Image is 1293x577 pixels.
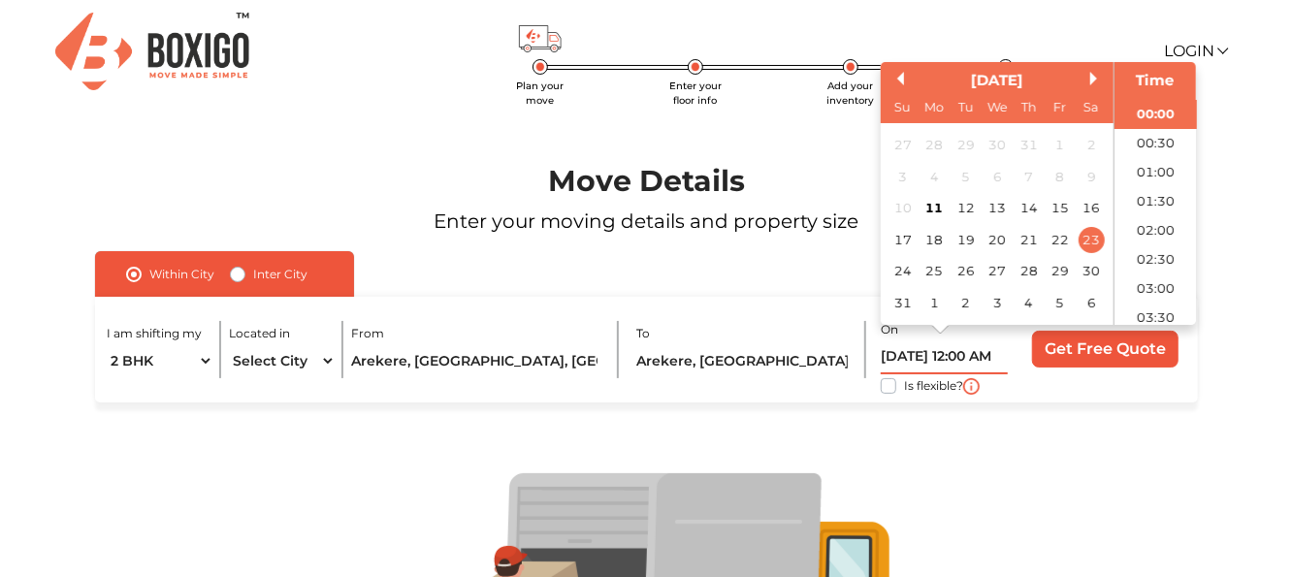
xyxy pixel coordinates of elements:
div: Not available Sunday, August 3rd, 2025 [889,164,916,190]
div: Not available Tuesday, August 5th, 2025 [953,164,979,190]
div: Sa [1079,94,1105,120]
label: Is flexible? [904,374,963,395]
div: Su [889,94,916,120]
div: Time [1119,70,1191,92]
a: Login [1165,42,1227,60]
div: Not available Wednesday, July 30th, 2025 [985,132,1011,158]
li: 02:00 [1115,216,1197,245]
button: Next Month [1090,72,1104,85]
div: Choose Sunday, August 24th, 2025 [889,258,916,284]
div: Choose Friday, August 22nd, 2025 [1048,227,1074,253]
div: Choose Monday, September 1st, 2025 [921,290,948,316]
div: Choose Wednesday, August 13th, 2025 [985,195,1011,221]
div: Choose Sunday, August 31st, 2025 [889,290,916,316]
input: Locality [351,344,603,378]
label: I am shifting my [107,325,202,342]
div: Not available Tuesday, July 29th, 2025 [953,132,979,158]
div: Choose Saturday, August 30th, 2025 [1079,258,1105,284]
div: Not available Sunday, July 27th, 2025 [889,132,916,158]
div: Choose Thursday, August 14th, 2025 [1016,195,1042,221]
p: Enter your moving details and property size [51,207,1241,236]
li: 03:00 [1115,274,1197,304]
div: Not available Friday, August 8th, 2025 [1048,164,1074,190]
div: Not available Wednesday, August 6th, 2025 [985,164,1011,190]
div: Choose Thursday, August 28th, 2025 [1016,258,1042,284]
div: Choose Tuesday, August 26th, 2025 [953,258,979,284]
img: Boxigo [55,13,249,89]
li: 00:30 [1115,129,1197,158]
div: Not available Thursday, July 31st, 2025 [1016,132,1042,158]
label: To [636,325,650,342]
div: Choose Thursday, September 4th, 2025 [1016,290,1042,316]
div: Choose Wednesday, August 20th, 2025 [985,227,1011,253]
div: Choose Tuesday, September 2nd, 2025 [953,290,979,316]
div: Tu [953,94,979,120]
div: Choose Thursday, August 21st, 2025 [1016,227,1042,253]
div: Th [1016,94,1042,120]
div: Choose Wednesday, August 27th, 2025 [985,258,1011,284]
span: Enter your floor info [669,80,722,107]
div: Not available Thursday, August 7th, 2025 [1016,164,1042,190]
div: Choose Wednesday, September 3rd, 2025 [985,290,1011,316]
div: Choose Friday, August 15th, 2025 [1048,195,1074,221]
div: Choose Sunday, August 17th, 2025 [889,227,916,253]
input: Locality [636,344,852,378]
label: Inter City [253,263,307,286]
h1: Move Details [51,164,1241,199]
li: 00:00 [1115,100,1197,129]
div: Not available Saturday, August 9th, 2025 [1079,164,1105,190]
div: Choose Monday, August 25th, 2025 [921,258,948,284]
li: 03:30 [1115,304,1197,333]
div: Choose Friday, September 5th, 2025 [1048,290,1074,316]
li: 01:00 [1115,158,1197,187]
div: Choose Monday, August 18th, 2025 [921,227,948,253]
div: Choose Monday, August 11th, 2025 [921,195,948,221]
li: 02:30 [1115,245,1197,274]
div: month 2025-08 [888,130,1108,319]
input: Select date [881,340,1008,374]
div: Choose Tuesday, August 19th, 2025 [953,227,979,253]
div: Not available Monday, July 28th, 2025 [921,132,948,158]
img: i [963,378,980,395]
label: Within City [149,263,214,286]
label: From [351,325,384,342]
div: Choose Tuesday, August 12th, 2025 [953,195,979,221]
div: Not available Monday, August 4th, 2025 [921,164,948,190]
div: Not available Sunday, August 10th, 2025 [889,195,916,221]
input: Get Free Quote [1032,331,1179,368]
div: [DATE] [881,70,1114,92]
div: Fr [1048,94,1074,120]
div: Choose Saturday, September 6th, 2025 [1079,290,1105,316]
div: Not available Saturday, August 2nd, 2025 [1079,132,1105,158]
div: Choose Saturday, August 16th, 2025 [1079,195,1105,221]
button: Previous Month [890,72,904,85]
div: Mo [921,94,948,120]
span: Add your inventory [827,80,875,107]
div: Choose Friday, August 29th, 2025 [1048,258,1074,284]
span: Plan your move [517,80,565,107]
div: Choose Saturday, August 23rd, 2025 [1079,227,1105,253]
div: We [985,94,1011,120]
label: Located in [229,325,290,342]
div: Not available Friday, August 1st, 2025 [1048,132,1074,158]
li: 01:30 [1115,187,1197,216]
